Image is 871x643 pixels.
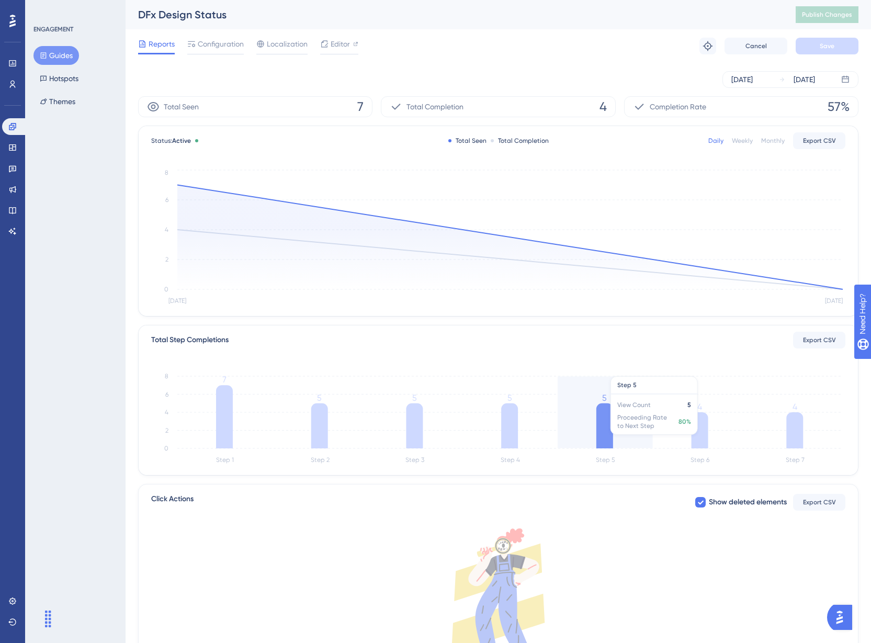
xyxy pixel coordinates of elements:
tspan: 2 [165,427,168,434]
div: Daily [708,137,723,145]
span: Total Seen [164,100,199,113]
div: [DATE] [731,73,753,86]
button: Export CSV [793,494,845,511]
tspan: Step 3 [405,456,424,464]
tspan: 6 [165,391,168,398]
button: Export CSV [793,332,845,348]
span: Total Completion [406,100,463,113]
tspan: Step 1 [216,456,234,464]
button: Cancel [725,38,787,54]
tspan: Step 7 [786,456,805,464]
span: Export CSV [803,498,836,506]
tspan: 4 [793,402,797,412]
tspan: [DATE] [825,297,843,304]
span: Export CSV [803,336,836,344]
div: [DATE] [794,73,815,86]
tspan: 7 [222,375,227,385]
tspan: Step 6 [691,456,709,464]
div: Total Seen [448,137,487,145]
tspan: 8 [165,373,168,380]
div: ENGAGEMENT [33,25,73,33]
span: Cancel [745,42,767,50]
span: Publish Changes [802,10,852,19]
span: Completion Rate [650,100,706,113]
span: Need Help? [25,3,65,15]
button: Hotspots [33,69,85,88]
iframe: UserGuiding AI Assistant Launcher [827,602,858,633]
tspan: Step 4 [501,456,520,464]
tspan: 4 [697,402,702,412]
button: Publish Changes [796,6,858,23]
tspan: Step 5 [596,456,615,464]
div: DFx Design Status [138,7,770,22]
span: 4 [599,98,607,115]
tspan: 5 [602,393,607,403]
tspan: 4 [165,226,168,233]
span: Status: [151,137,191,145]
span: 57% [828,98,850,115]
button: Guides [33,46,79,65]
div: Drag [40,603,56,635]
div: Total Completion [491,137,549,145]
span: Reports [149,38,175,50]
button: Themes [33,92,82,111]
tspan: 5 [317,393,322,403]
span: Show deleted elements [709,496,787,509]
span: Configuration [198,38,244,50]
tspan: 0 [164,445,168,452]
span: Export CSV [803,137,836,145]
tspan: [DATE] [168,297,186,304]
tspan: 8 [165,169,168,176]
span: Editor [331,38,350,50]
span: Localization [267,38,308,50]
span: Save [820,42,834,50]
div: Monthly [761,137,785,145]
div: Total Step Completions [151,334,229,346]
tspan: 5 [507,393,512,403]
button: Export CSV [793,132,845,149]
span: Click Actions [151,493,194,512]
tspan: 2 [165,256,168,263]
div: Weekly [732,137,753,145]
tspan: 0 [164,286,168,293]
button: Save [796,38,858,54]
span: Active [172,137,191,144]
tspan: Step 2 [311,456,330,464]
tspan: 5 [412,393,417,403]
tspan: 4 [165,409,168,416]
span: 7 [357,98,364,115]
tspan: 6 [165,196,168,204]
